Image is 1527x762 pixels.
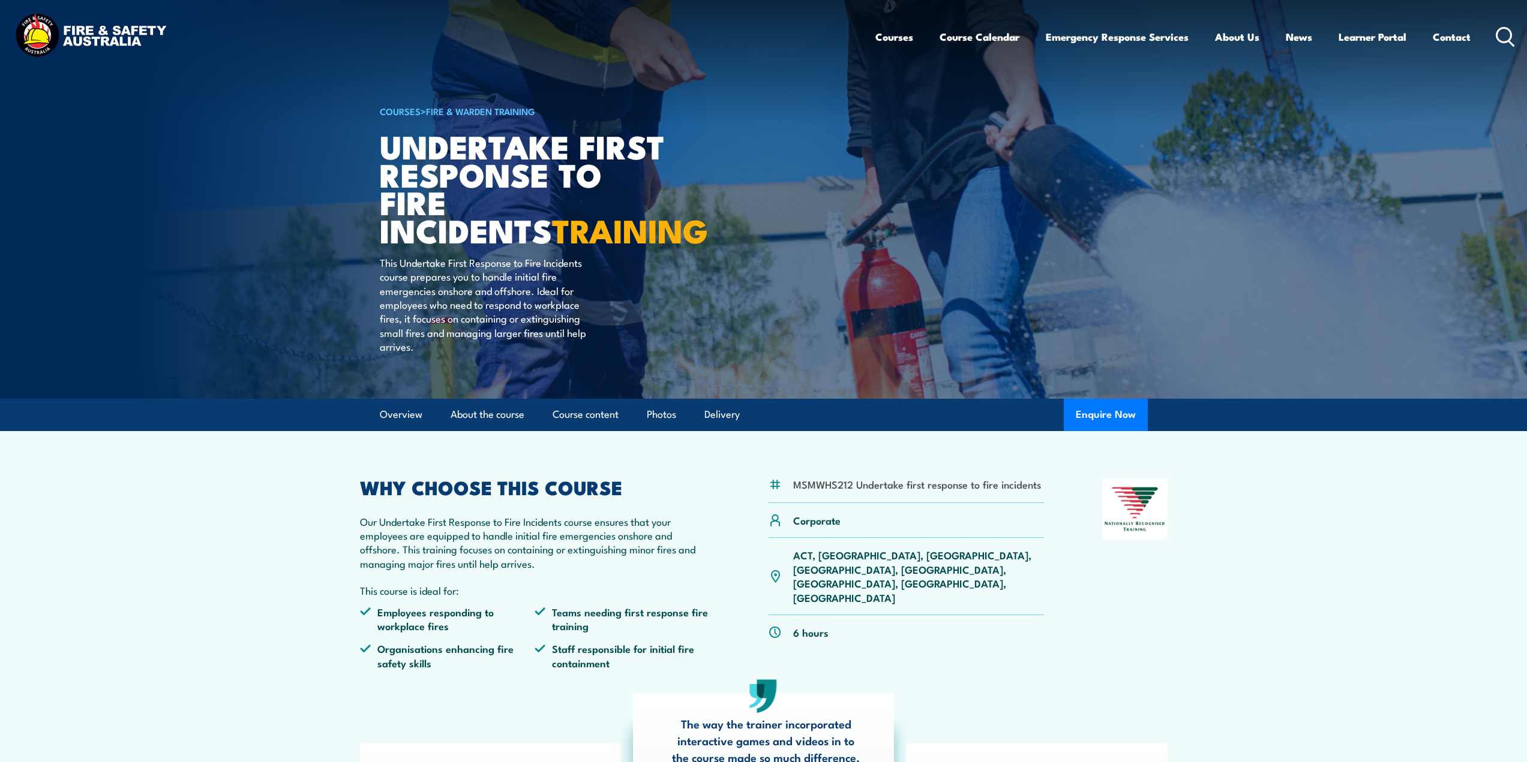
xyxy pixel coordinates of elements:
[380,132,676,244] h1: Undertake First Response to Fire Incidents
[360,514,710,571] p: Our Undertake First Response to Fire Incidents course ensures that your employees are equipped to...
[360,478,710,495] h2: WHY CHOOSE THIS COURSE
[380,255,599,354] p: This Undertake First Response to Fire Incidents course prepares you to handle initial fire emerge...
[1046,21,1189,53] a: Emergency Response Services
[553,399,619,430] a: Course content
[380,104,676,118] h6: >
[875,21,913,53] a: Courses
[426,104,535,118] a: Fire & Warden Training
[1433,21,1471,53] a: Contact
[535,605,710,633] li: Teams needing first response fire training
[647,399,676,430] a: Photos
[552,204,708,254] strong: TRAINING
[360,641,535,670] li: Organisations enhancing fire safety skills
[1215,21,1259,53] a: About Us
[360,583,710,597] p: This course is ideal for:
[380,399,422,430] a: Overview
[704,399,740,430] a: Delivery
[793,513,841,527] p: Corporate
[940,21,1019,53] a: Course Calendar
[451,399,524,430] a: About the course
[793,625,829,639] p: 6 hours
[1339,21,1406,53] a: Learner Portal
[793,477,1041,491] li: MSMWHS212 Undertake first response to fire incidents
[360,605,535,633] li: Employees responding to workplace fires
[1064,399,1148,431] button: Enquire Now
[1103,478,1168,540] img: Nationally Recognised Training logo.
[380,104,421,118] a: COURSES
[1286,21,1312,53] a: News
[793,548,1045,604] p: ACT, [GEOGRAPHIC_DATA], [GEOGRAPHIC_DATA], [GEOGRAPHIC_DATA], [GEOGRAPHIC_DATA], [GEOGRAPHIC_DATA...
[535,641,710,670] li: Staff responsible for initial fire containment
